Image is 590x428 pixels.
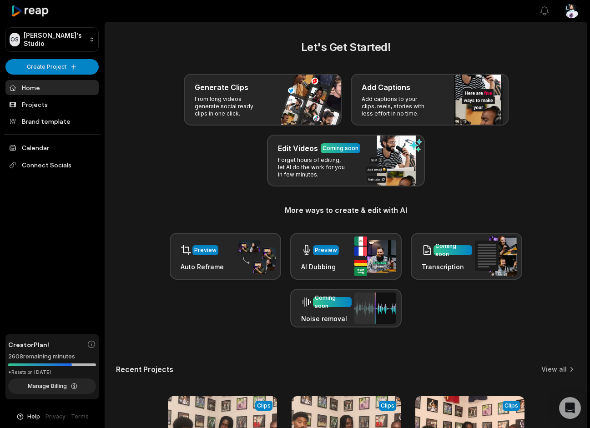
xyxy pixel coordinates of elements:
div: Coming soon [435,242,470,258]
a: Terms [71,413,89,421]
img: auto_reframe.png [234,239,276,274]
div: 2608 remaining minutes [8,352,96,361]
h3: Auto Reframe [181,262,224,272]
div: Coming soon [323,144,358,152]
a: Brand template [5,114,99,129]
p: Forget hours of editing, let AI do the work for you in few minutes. [278,156,348,178]
h3: Generate Clips [195,82,248,93]
img: ai_dubbing.png [354,237,396,276]
h3: More ways to create & edit with AI [116,205,576,216]
a: Home [5,80,99,95]
h3: Noise removal [301,314,352,323]
div: Coming soon [315,294,350,310]
span: Creator Plan! [8,340,49,349]
h3: Transcription [422,262,472,272]
p: From long videos generate social ready clips in one click. [195,96,265,117]
button: Manage Billing [8,378,96,394]
h3: Edit Videos [278,143,318,154]
div: Preview [194,246,217,254]
h3: AI Dubbing [301,262,339,272]
div: Preview [315,246,337,254]
a: Privacy [45,413,66,421]
span: Help [27,413,40,421]
h2: Recent Projects [116,365,173,374]
h2: Let's Get Started! [116,39,576,55]
div: OS [10,33,20,46]
p: [PERSON_NAME]'s Studio [24,31,86,48]
img: noise_removal.png [354,292,396,324]
p: Add captions to your clips, reels, stories with less effort in no time. [362,96,432,117]
h3: Add Captions [362,82,410,93]
a: Projects [5,97,99,112]
img: transcription.png [475,237,517,276]
div: Open Intercom Messenger [559,397,581,419]
div: *Resets on [DATE] [8,369,96,376]
span: Connect Socials [5,157,99,173]
a: Calendar [5,140,99,155]
a: View all [541,365,567,374]
button: Create Project [5,59,99,75]
button: Help [16,413,40,421]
